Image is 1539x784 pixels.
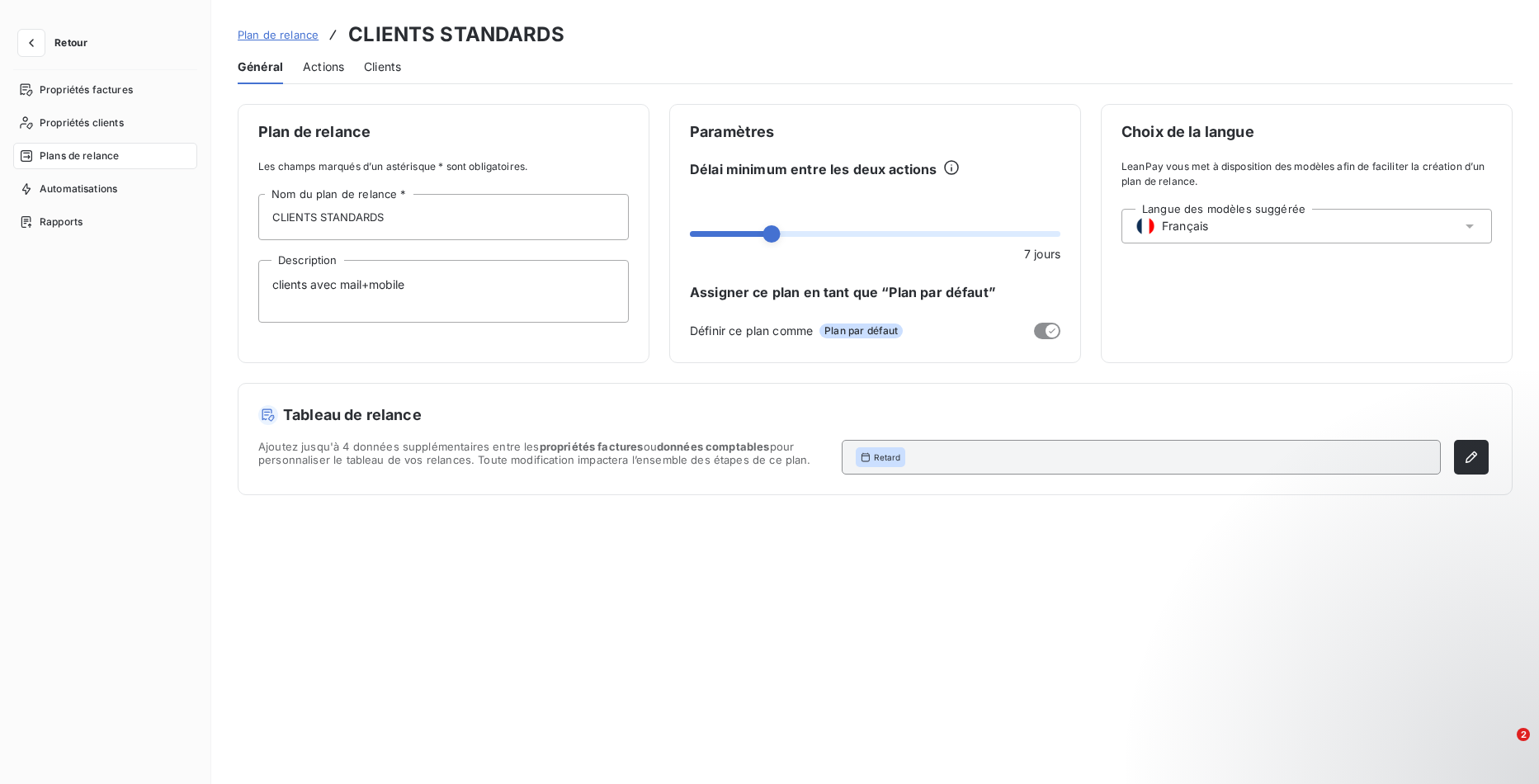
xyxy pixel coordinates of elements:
[238,59,283,75] span: Général
[657,440,770,453] span: données comptables
[540,440,644,453] span: propriétés factures
[40,83,133,97] span: Propriétés factures
[13,143,197,169] a: Plans de relance
[258,159,629,174] span: Les champs marqués d’un astérisque * sont obligatoires.
[238,28,319,41] span: Plan de relance
[40,215,83,229] span: Rapports
[258,125,629,139] span: Plan de relance
[13,209,197,235] a: Rapports
[258,260,629,323] textarea: clients avec mail+mobile
[1162,218,1208,234] span: Français
[238,26,319,43] a: Plan de relance
[1517,728,1530,741] span: 2
[13,176,197,202] a: Automatisations
[1121,125,1492,139] span: Choix de la langue
[13,30,101,56] button: Retour
[690,125,1060,139] span: Paramètres
[819,324,903,338] span: Plan par défaut
[258,404,1489,427] h5: Tableau de relance
[40,116,124,130] span: Propriétés clients
[690,322,813,339] span: Définir ce plan comme
[54,38,87,48] span: Retour
[690,282,1060,302] span: Assigner ce plan en tant que “Plan par défaut”
[13,110,197,136] a: Propriétés clients
[40,182,117,196] span: Automatisations
[690,159,937,179] span: Délai minimum entre les deux actions
[258,194,629,240] input: placeholder
[348,20,564,50] h3: CLIENTS STANDARDS
[1483,728,1522,767] iframe: Intercom live chat
[874,451,900,463] span: Retard
[40,149,119,163] span: Plans de relance
[1121,159,1492,189] span: LeanPay vous met à disposition des modèles afin de faciliter la création d’un plan de relance.
[1209,624,1539,739] iframe: Intercom notifications message
[303,59,344,75] span: Actions
[364,59,401,75] span: Clients
[1024,245,1060,262] span: 7 jours
[258,440,829,475] span: Ajoutez jusqu'à 4 données supplémentaires entre les ou pour personnaliser le tableau de vos relan...
[13,77,197,103] a: Propriétés factures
